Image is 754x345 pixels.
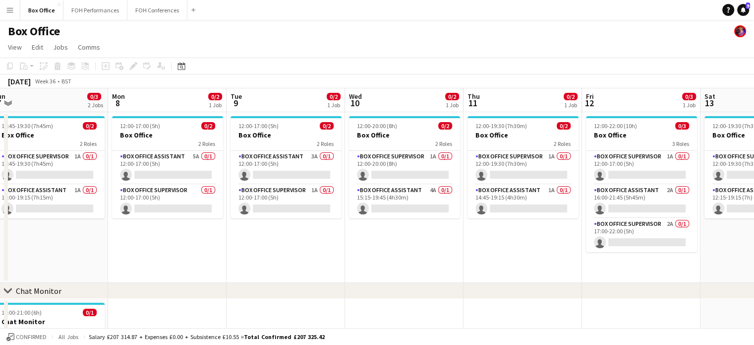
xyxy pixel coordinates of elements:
div: [DATE] [8,76,31,86]
button: FOH Conferences [127,0,187,20]
a: Jobs [49,41,72,54]
span: Total Confirmed £207 325.42 [244,333,325,341]
span: View [8,43,22,52]
div: Chat Monitor [16,286,61,296]
div: Salary £207 314.87 + Expenses £0.00 + Subsistence £10.55 = [89,333,325,341]
app-user-avatar: Frazer Mclean [734,25,746,37]
span: 9 [746,2,750,9]
span: Week 36 [33,77,58,85]
button: FOH Performances [63,0,127,20]
span: Comms [78,43,100,52]
button: Confirmed [5,332,48,343]
button: Box Office [20,0,63,20]
span: Confirmed [16,334,47,341]
span: Edit [32,43,43,52]
a: Edit [28,41,47,54]
a: Comms [74,41,104,54]
span: Jobs [53,43,68,52]
a: View [4,41,26,54]
a: 9 [737,4,749,16]
span: All jobs [57,333,80,341]
h1: Box Office [8,24,60,39]
div: BST [61,77,71,85]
